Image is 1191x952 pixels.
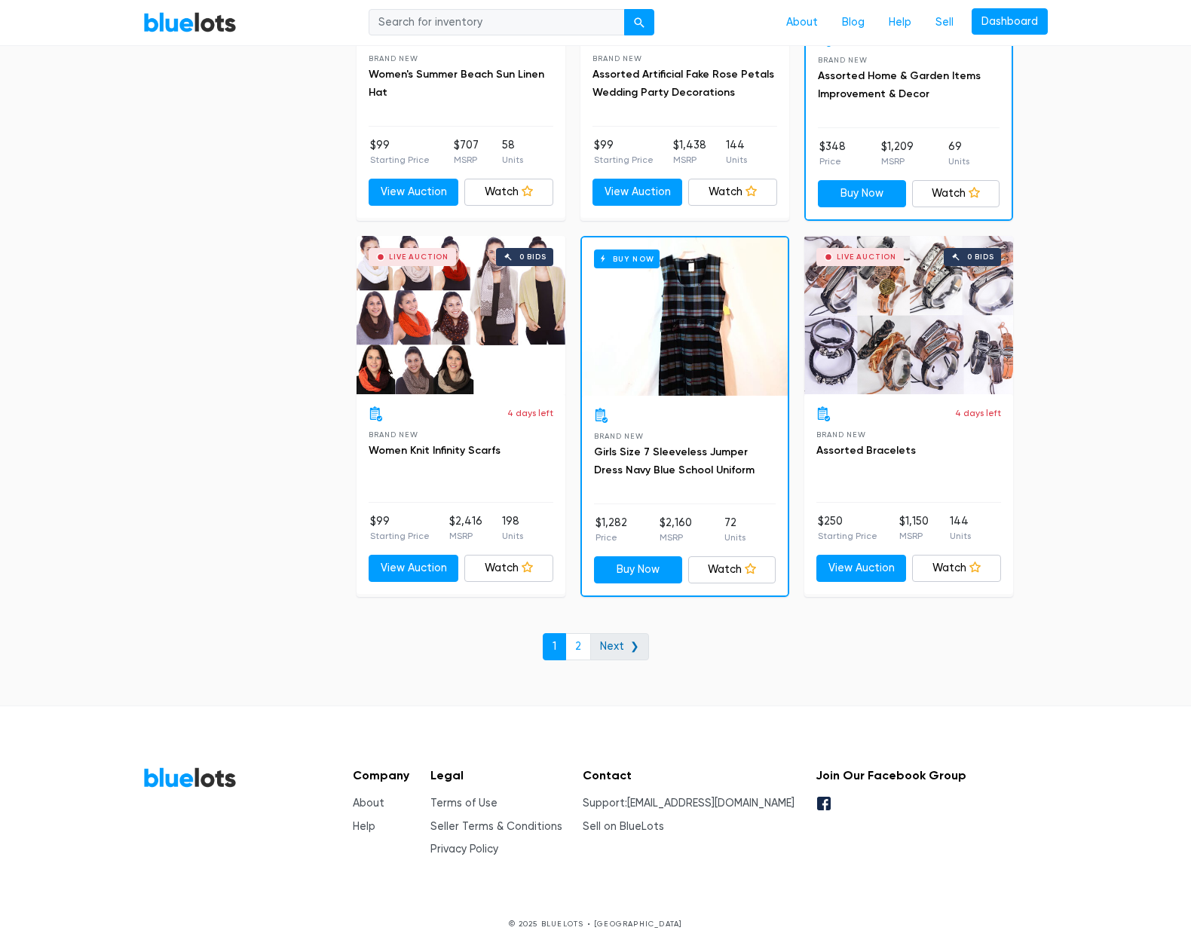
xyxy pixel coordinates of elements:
a: View Auction [816,555,906,582]
li: $250 [818,513,877,543]
p: Starting Price [594,153,654,167]
a: Watch [464,555,554,582]
p: Price [595,531,627,544]
span: Brand New [816,430,865,439]
p: MSRP [449,529,482,543]
p: Starting Price [370,153,430,167]
p: Units [726,153,747,167]
p: Starting Price [818,529,877,543]
li: 198 [502,513,523,543]
a: Women's Summer Beach Sun Linen Hat [369,68,544,99]
li: $1,209 [881,139,914,169]
a: View Auction [369,179,458,206]
a: BlueLots [143,11,237,33]
p: Units [724,531,746,544]
a: Watch [912,555,1002,582]
a: Girls Size 7 Sleeveless Jumper Dress Navy Blue School Uniform [594,445,755,476]
a: Watch [688,556,776,583]
a: Live Auction 0 bids [804,236,1013,394]
div: 0 bids [519,253,547,261]
p: MSRP [673,153,706,167]
a: Watch [688,179,778,206]
a: Live Auction 0 bids [357,236,565,394]
li: $2,160 [660,515,692,545]
p: 4 days left [507,406,553,420]
span: Brand New [592,54,641,63]
span: Brand New [369,430,418,439]
a: Buy Now [594,556,682,583]
li: 144 [950,513,971,543]
li: $1,438 [673,137,706,167]
h5: Contact [583,768,795,782]
span: Brand New [369,54,418,63]
li: $2,416 [449,513,482,543]
p: Units [948,155,969,168]
a: Buy Now [818,180,906,207]
a: Terms of Use [430,797,498,810]
p: Units [950,529,971,543]
a: 2 [565,633,591,660]
a: Assorted Bracelets [816,444,916,457]
a: BlueLots [143,767,237,788]
p: MSRP [899,529,929,543]
li: 144 [726,137,747,167]
div: Live Auction [389,253,449,261]
span: Brand New [594,432,643,440]
a: Privacy Policy [430,843,498,856]
a: Help [877,8,923,37]
p: Price [819,155,846,168]
p: Starting Price [370,529,430,543]
li: $707 [454,137,479,167]
li: $99 [370,513,430,543]
div: Live Auction [837,253,896,261]
div: 0 bids [967,253,994,261]
p: MSRP [660,531,692,544]
li: 72 [724,515,746,545]
a: Buy Now [582,237,788,396]
li: $99 [370,137,430,167]
a: View Auction [369,555,458,582]
a: View Auction [592,179,682,206]
span: Brand New [818,56,867,64]
a: 1 [543,633,566,660]
a: Sell on BlueLots [583,820,664,833]
p: Units [502,153,523,167]
li: $1,282 [595,515,627,545]
a: About [353,797,384,810]
li: Support: [583,795,795,812]
a: Watch [912,180,1000,207]
h5: Legal [430,768,562,782]
a: Sell [923,8,966,37]
a: Watch [464,179,554,206]
li: 58 [502,137,523,167]
a: Assorted Artificial Fake Rose Petals Wedding Party Decorations [592,68,774,99]
li: 69 [948,139,969,169]
a: Women Knit Infinity Scarfs [369,444,501,457]
a: Next ❯ [590,633,649,660]
a: Seller Terms & Conditions [430,820,562,833]
a: [EMAIL_ADDRESS][DOMAIN_NAME] [627,797,795,810]
h6: Buy Now [594,249,660,268]
p: 4 days left [955,406,1001,420]
li: $348 [819,139,846,169]
p: MSRP [454,153,479,167]
p: © 2025 BLUELOTS • [GEOGRAPHIC_DATA] [143,918,1048,929]
h5: Join Our Facebook Group [816,768,966,782]
p: Units [502,529,523,543]
a: Help [353,820,375,833]
p: MSRP [881,155,914,168]
a: Blog [830,8,877,37]
li: $1,150 [899,513,929,543]
a: About [774,8,830,37]
input: Search for inventory [369,9,625,36]
h5: Company [353,768,409,782]
a: Assorted Home & Garden Items Improvement & Decor [818,69,981,100]
li: $99 [594,137,654,167]
a: Dashboard [972,8,1048,35]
